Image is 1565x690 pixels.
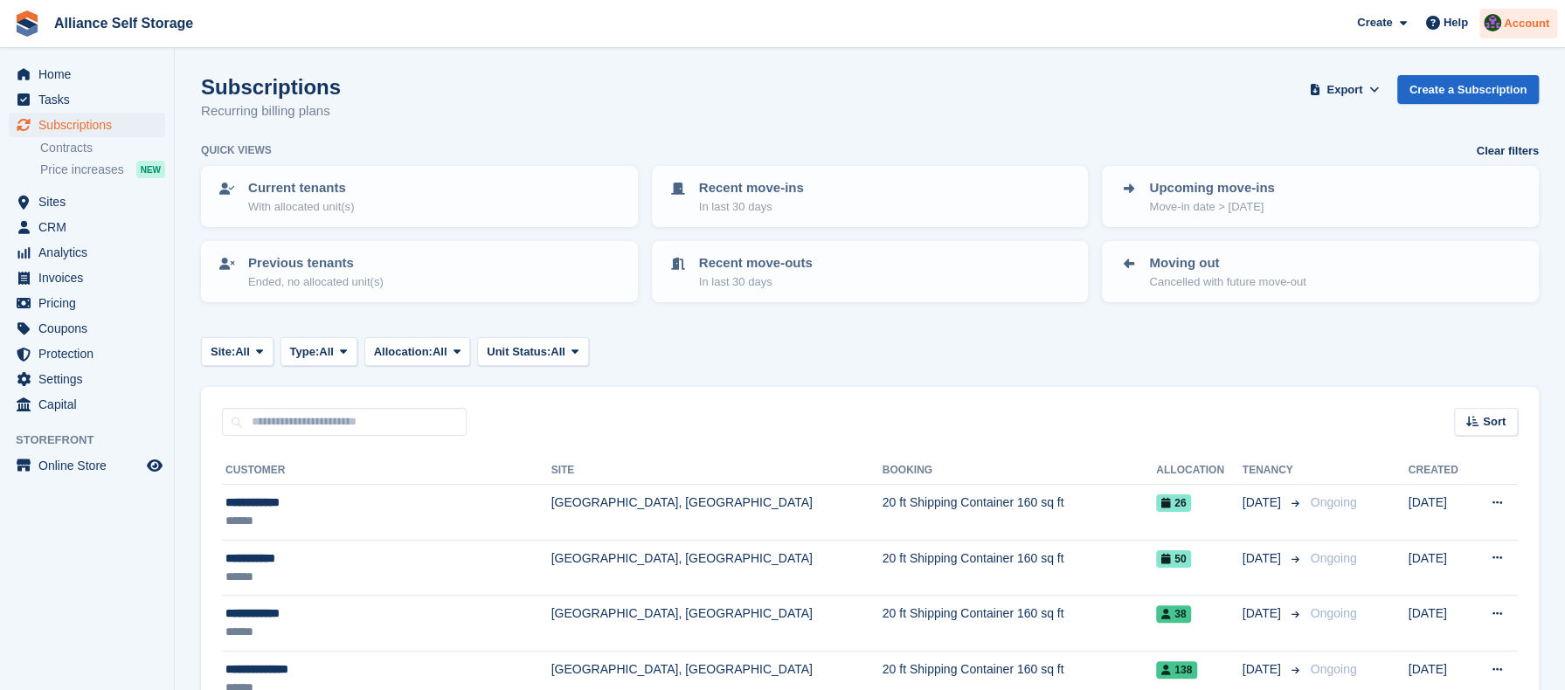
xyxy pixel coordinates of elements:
[699,273,813,291] p: In last 30 days
[699,198,804,216] p: In last 30 days
[16,431,174,449] span: Storefront
[38,62,143,86] span: Home
[9,342,165,366] a: menu
[9,87,165,112] a: menu
[40,140,165,156] a: Contracts
[38,240,143,265] span: Analytics
[551,596,883,652] td: [GEOGRAPHIC_DATA], [GEOGRAPHIC_DATA]
[9,62,165,86] a: menu
[9,266,165,290] a: menu
[551,457,883,485] th: Site
[222,457,551,485] th: Customer
[551,540,883,596] td: [GEOGRAPHIC_DATA], [GEOGRAPHIC_DATA]
[14,10,40,37] img: stora-icon-8386f47178a22dfd0bd8f6a31ec36ba5ce8667c1dd55bd0f319d3a0aa187defe.svg
[248,273,384,291] p: Ended, no allocated unit(s)
[374,343,433,361] span: Allocation:
[699,178,804,198] p: Recent move-ins
[203,168,636,225] a: Current tenants With allocated unit(s)
[38,291,143,315] span: Pricing
[1243,493,1285,512] span: [DATE]
[9,392,165,417] a: menu
[38,87,143,112] span: Tasks
[248,178,354,198] p: Current tenants
[203,243,636,300] a: Previous tenants Ended, no allocated unit(s)
[1357,14,1392,31] span: Create
[883,485,1156,541] td: 20 ft Shipping Container 160 sq ft
[1104,168,1537,225] a: Upcoming move-ins Move-in date > [DATE]
[883,540,1156,596] td: 20 ft Shipping Container 160 sq ft
[40,160,165,179] a: Price increases NEW
[38,367,143,391] span: Settings
[38,316,143,341] span: Coupons
[1311,551,1357,565] span: Ongoing
[201,142,272,158] h6: Quick views
[1149,178,1274,198] p: Upcoming move-ins
[477,337,588,366] button: Unit Status: All
[1311,662,1357,676] span: Ongoing
[38,190,143,214] span: Sites
[319,343,334,361] span: All
[136,161,165,178] div: NEW
[1156,661,1197,679] span: 138
[248,198,354,216] p: With allocated unit(s)
[1156,457,1243,485] th: Allocation
[487,343,551,361] span: Unit Status:
[9,240,165,265] a: menu
[38,342,143,366] span: Protection
[1397,75,1539,104] a: Create a Subscription
[1156,550,1191,568] span: 50
[1504,15,1549,32] span: Account
[248,253,384,273] p: Previous tenants
[201,337,274,366] button: Site: All
[1156,494,1191,512] span: 26
[1476,142,1539,160] a: Clear filters
[1484,14,1501,31] img: Romilly Norton
[290,343,320,361] span: Type:
[280,337,357,366] button: Type: All
[38,392,143,417] span: Capital
[9,291,165,315] a: menu
[1156,605,1191,623] span: 38
[38,215,143,239] span: CRM
[144,455,165,476] a: Preview store
[1483,413,1506,431] span: Sort
[9,367,165,391] a: menu
[1326,81,1362,99] span: Export
[364,337,471,366] button: Allocation: All
[654,168,1087,225] a: Recent move-ins In last 30 days
[1444,14,1468,31] span: Help
[551,343,565,361] span: All
[1409,457,1472,485] th: Created
[1149,253,1305,273] p: Moving out
[1149,273,1305,291] p: Cancelled with future move-out
[201,101,341,121] p: Recurring billing plans
[235,343,250,361] span: All
[38,266,143,290] span: Invoices
[1243,604,1285,623] span: [DATE]
[9,113,165,137] a: menu
[1104,243,1537,300] a: Moving out Cancelled with future move-out
[1243,660,1285,679] span: [DATE]
[654,243,1087,300] a: Recent move-outs In last 30 days
[1311,606,1357,620] span: Ongoing
[9,453,165,478] a: menu
[1311,495,1357,509] span: Ongoing
[40,162,124,178] span: Price increases
[1306,75,1383,104] button: Export
[551,485,883,541] td: [GEOGRAPHIC_DATA], [GEOGRAPHIC_DATA]
[9,316,165,341] a: menu
[1149,198,1274,216] p: Move-in date > [DATE]
[9,190,165,214] a: menu
[1243,549,1285,568] span: [DATE]
[1409,485,1472,541] td: [DATE]
[47,9,200,38] a: Alliance Self Storage
[433,343,447,361] span: All
[699,253,813,273] p: Recent move-outs
[38,453,143,478] span: Online Store
[1409,596,1472,652] td: [DATE]
[9,215,165,239] a: menu
[38,113,143,137] span: Subscriptions
[1409,540,1472,596] td: [DATE]
[1243,457,1304,485] th: Tenancy
[201,75,341,99] h1: Subscriptions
